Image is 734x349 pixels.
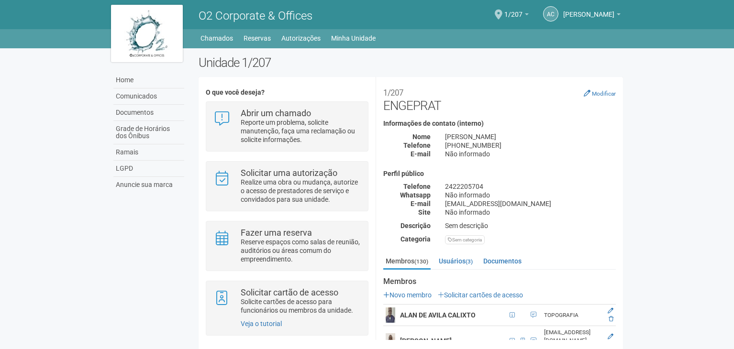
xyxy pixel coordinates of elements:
[113,161,184,177] a: LGPD
[563,12,621,20] a: [PERSON_NAME]
[383,170,616,177] h4: Perfil público
[543,6,558,22] a: AC
[241,228,312,238] strong: Fazer uma reserva
[206,89,368,96] h4: O que você deseja?
[504,1,523,18] span: 1/207
[386,307,395,323] img: user.png
[113,88,184,105] a: Comunicados
[241,178,361,204] p: Realize uma obra ou mudança, autorize o acesso de prestadores de serviço e convidados para sua un...
[438,191,623,199] div: Não informado
[438,199,623,208] div: [EMAIL_ADDRESS][DOMAIN_NAME]
[241,287,338,297] strong: Solicitar cartão de acesso
[241,108,311,118] strong: Abrir um chamado
[383,88,403,98] small: 1/207
[544,328,603,345] div: [EMAIL_ADDRESS][DOMAIN_NAME]
[400,337,452,345] strong: [PERSON_NAME]
[414,258,428,265] small: (130)
[445,235,485,244] div: Sem categoria
[438,141,623,150] div: [PHONE_NUMBER]
[213,229,360,263] a: Fazer uma reserva Reserve espaços como salas de reunião, auditórios ou áreas comum do empreendime...
[403,183,431,190] strong: Telefone
[383,277,616,286] strong: Membros
[383,291,432,299] a: Novo membro
[418,208,431,216] strong: Site
[113,105,184,121] a: Documentos
[466,258,473,265] small: (3)
[241,118,361,144] p: Reporte um problema, solicite manutenção, faça uma reclamação ou solicite informações.
[438,291,523,299] a: Solicitar cartões de acesso
[438,208,623,217] div: Não informado
[241,238,361,263] p: Reserve espaços como salas de reunião, auditórios ou áreas comum do empreendimento.
[113,177,184,193] a: Anuncie sua marca
[241,168,337,178] strong: Solicitar uma autorização
[213,288,360,315] a: Solicitar cartão de acesso Solicite cartões de acesso para funcionários ou membros da unidade.
[331,32,376,45] a: Minha Unidade
[481,254,524,268] a: Documentos
[608,333,613,340] a: Editar membro
[584,89,616,97] a: Modificar
[592,90,616,97] small: Modificar
[113,72,184,88] a: Home
[411,200,431,207] strong: E-mail
[281,32,321,45] a: Autorizações
[608,307,613,314] a: Editar membro
[436,254,475,268] a: Usuários(3)
[244,32,271,45] a: Reservas
[400,222,431,229] strong: Descrição
[241,297,361,315] p: Solicite cartões de acesso para funcionários ou membros da unidade.
[438,150,623,158] div: Não informado
[544,311,603,319] div: TOPOGRAFIA
[241,320,282,327] a: Veja o tutorial
[383,84,616,113] h2: ENGEPRAT
[438,132,623,141] div: [PERSON_NAME]
[213,169,360,204] a: Solicitar uma autorização Realize uma obra ou mudança, autorize o acesso de prestadores de serviç...
[111,5,183,62] img: logo.jpg
[200,32,233,45] a: Chamados
[563,1,614,18] span: Andréa Cunha
[199,55,623,70] h2: Unidade 1/207
[400,311,476,319] strong: ALAN DE AVILA CALIXTO
[213,109,360,144] a: Abrir um chamado Reporte um problema, solicite manutenção, faça uma reclamação ou solicite inform...
[438,182,623,191] div: 2422205704
[383,254,431,270] a: Membros(130)
[400,191,431,199] strong: Whatsapp
[609,316,613,322] a: Excluir membro
[113,121,184,144] a: Grade de Horários dos Ônibus
[400,235,431,243] strong: Categoria
[383,120,616,127] h4: Informações de contato (interno)
[438,221,623,230] div: Sem descrição
[113,144,184,161] a: Ramais
[504,12,529,20] a: 1/207
[403,142,431,149] strong: Telefone
[411,150,431,158] strong: E-mail
[412,133,431,141] strong: Nome
[199,9,312,22] span: O2 Corporate & Offices
[386,333,395,349] img: user.png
